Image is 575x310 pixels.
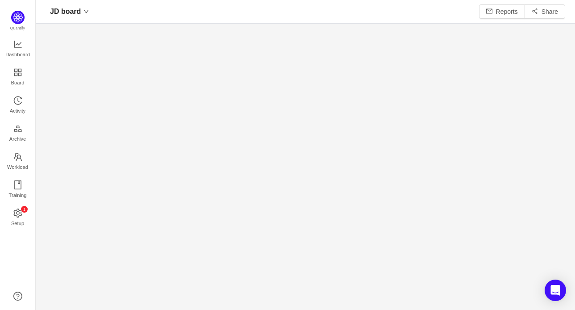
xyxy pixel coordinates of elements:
img: Quantify [11,11,25,24]
a: Activity [13,96,22,114]
a: Training [13,181,22,199]
i: icon: down [83,9,89,14]
button: icon: share-altShare [525,4,565,19]
i: icon: history [13,96,22,105]
span: Workload [7,158,28,176]
a: icon: question-circle [13,292,22,301]
span: Archive [9,130,26,148]
span: JD board [50,4,81,19]
i: icon: appstore [13,68,22,77]
a: icon: settingSetup [13,209,22,227]
a: Workload [13,153,22,171]
i: icon: setting [13,209,22,218]
span: Dashboard [5,46,30,63]
span: Board [11,74,25,92]
div: Open Intercom Messenger [545,280,566,301]
span: Setup [11,214,24,232]
sup: 1 [21,206,28,213]
i: icon: line-chart [13,40,22,49]
span: Activity [10,102,25,120]
a: Board [13,68,22,86]
a: Dashboard [13,40,22,58]
i: icon: team [13,152,22,161]
span: Training [8,186,26,204]
a: Archive [13,125,22,142]
p: 1 [23,206,25,213]
span: Quantify [10,26,25,30]
button: icon: mailReports [479,4,525,19]
i: icon: gold [13,124,22,133]
i: icon: book [13,180,22,189]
